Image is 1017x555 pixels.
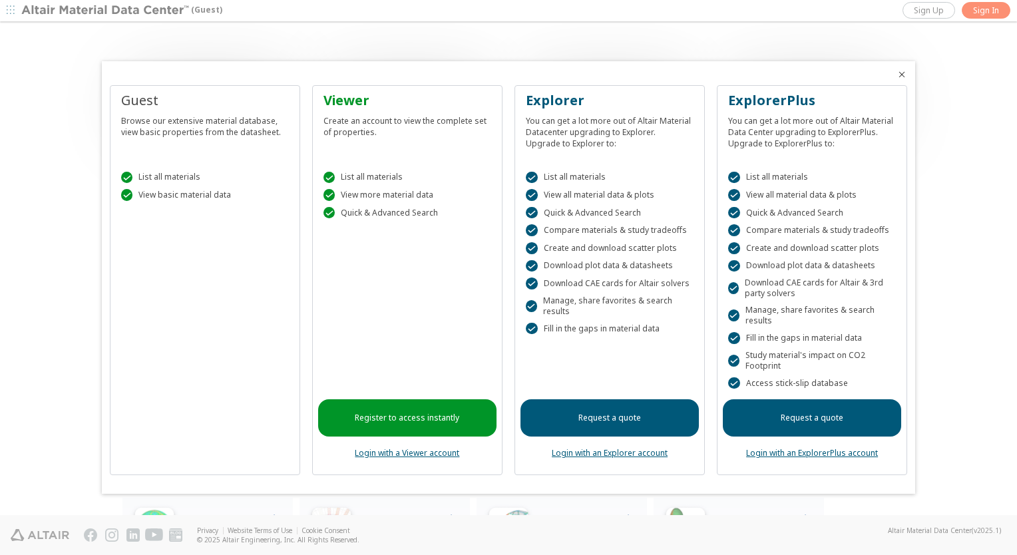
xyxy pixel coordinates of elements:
[520,399,699,437] a: Request a quote
[728,242,896,254] div: Create and download scatter plots
[728,242,740,254] div: 
[323,172,335,184] div: 
[728,110,896,149] div: You can get a lot more out of Altair Material Data Center upgrading to ExplorerPlus. Upgrade to E...
[728,277,896,299] div: Download CAE cards for Altair & 3rd party solvers
[121,172,289,184] div: List all materials
[728,260,896,272] div: Download plot data & datasheets
[323,189,335,201] div: 
[526,91,694,110] div: Explorer
[728,355,739,367] div: 
[728,377,740,389] div: 
[728,282,739,294] div: 
[121,91,289,110] div: Guest
[728,207,740,219] div: 
[323,207,335,219] div: 
[526,172,538,184] div: 
[526,207,694,219] div: Quick & Advanced Search
[897,69,907,80] button: Close
[728,91,896,110] div: ExplorerPlus
[728,172,740,184] div: 
[728,172,896,184] div: List all materials
[318,399,497,437] a: Register to access instantly
[723,399,901,437] a: Request a quote
[728,350,896,371] div: Study material's impact on CO2 Footprint
[121,189,133,201] div: 
[323,189,491,201] div: View more material data
[526,224,694,236] div: Compare materials & study tradeoffs
[728,189,740,201] div: 
[526,242,538,254] div: 
[355,447,459,459] a: Login with a Viewer account
[526,224,538,236] div: 
[728,189,896,201] div: View all material data & plots
[526,189,694,201] div: View all material data & plots
[323,207,491,219] div: Quick & Advanced Search
[746,447,878,459] a: Login with an ExplorerPlus account
[526,323,694,335] div: Fill in the gaps in material data
[323,91,491,110] div: Viewer
[526,260,694,272] div: Download plot data & datasheets
[526,277,694,289] div: Download CAE cards for Altair solvers
[526,172,694,184] div: List all materials
[526,207,538,219] div: 
[526,110,694,149] div: You can get a lot more out of Altair Material Datacenter upgrading to Explorer. Upgrade to Explor...
[121,172,133,184] div: 
[728,332,740,344] div: 
[526,260,538,272] div: 
[728,224,740,236] div: 
[728,224,896,236] div: Compare materials & study tradeoffs
[526,242,694,254] div: Create and download scatter plots
[728,207,896,219] div: Quick & Advanced Search
[323,110,491,138] div: Create an account to view the complete set of properties.
[526,323,538,335] div: 
[728,377,896,389] div: Access stick-slip database
[121,110,289,138] div: Browse our extensive material database, view basic properties from the datasheet.
[526,295,694,317] div: Manage, share favorites & search results
[552,447,668,459] a: Login with an Explorer account
[728,260,740,272] div: 
[728,332,896,344] div: Fill in the gaps in material data
[526,277,538,289] div: 
[526,300,537,312] div: 
[728,305,896,326] div: Manage, share favorites & search results
[323,172,491,184] div: List all materials
[728,309,739,321] div: 
[526,189,538,201] div: 
[121,189,289,201] div: View basic material data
